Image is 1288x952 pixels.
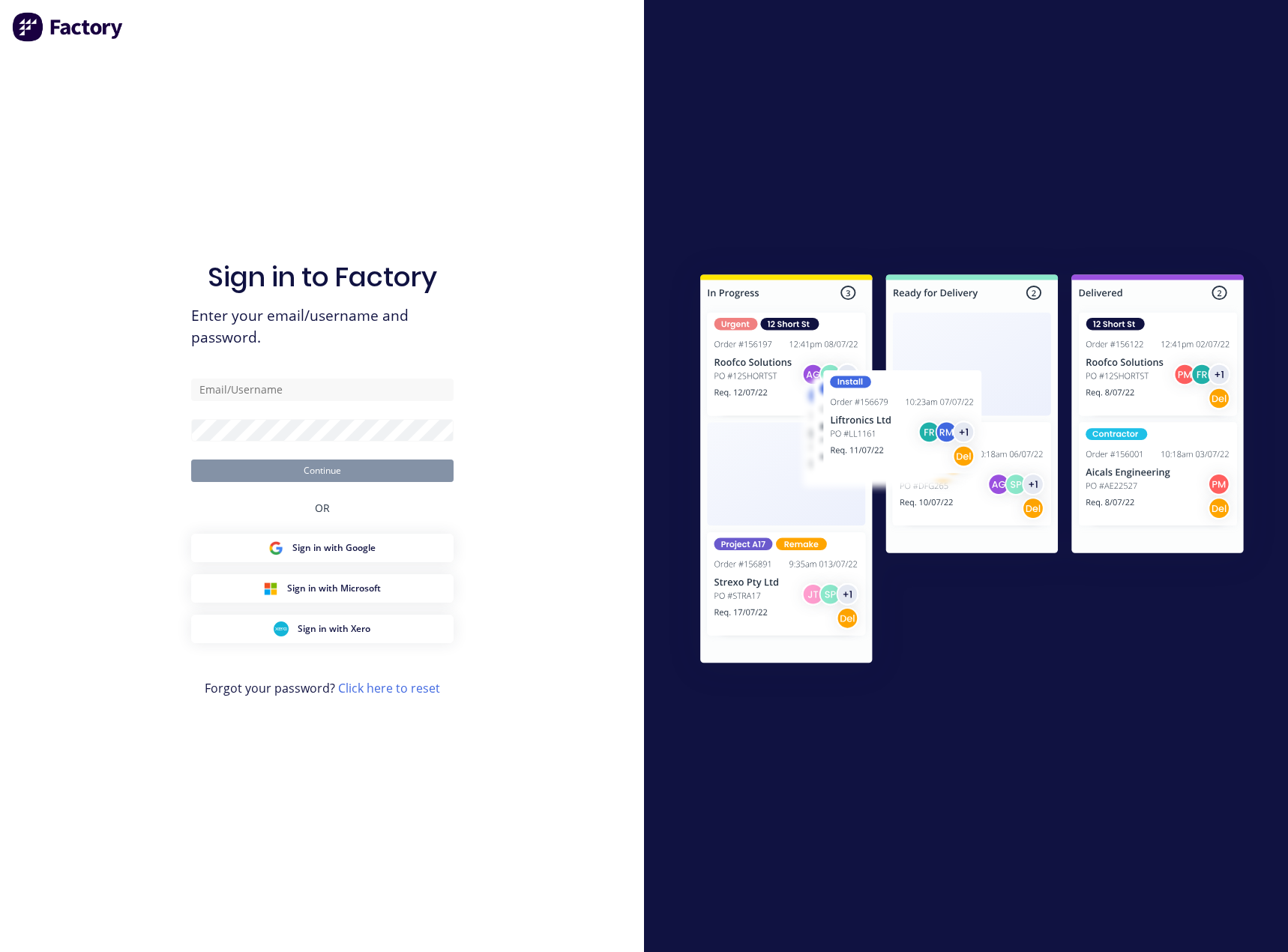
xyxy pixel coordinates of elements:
img: Google Sign in [268,540,283,555]
button: Google Sign inSign in with Google [191,534,454,562]
img: Sign in [667,244,1277,699]
a: Click here to reset [338,680,440,696]
button: Xero Sign inSign in with Xero [191,615,454,643]
input: Email/Username [191,379,454,401]
button: Microsoft Sign inSign in with Microsoft [191,574,454,603]
div: OR [315,482,330,534]
span: Enter your email/username and password. [191,305,454,349]
button: Continue [191,460,454,482]
span: Sign in with Xero [298,622,370,636]
img: Factory [12,12,124,42]
img: Xero Sign in [274,621,289,636]
img: Microsoft Sign in [263,581,278,596]
span: Sign in with Microsoft [287,582,381,595]
h1: Sign in to Factory [208,261,437,293]
span: Forgot your password? [205,679,440,697]
span: Sign in with Google [292,541,376,555]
